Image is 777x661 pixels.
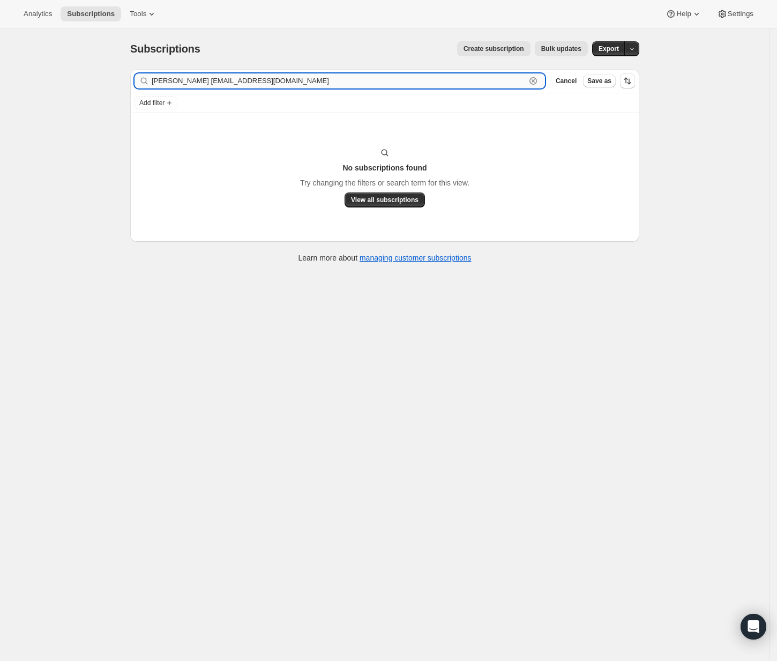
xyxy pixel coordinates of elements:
h3: No subscriptions found [342,162,427,173]
span: Tools [130,10,146,18]
button: Cancel [551,75,581,87]
button: Subscriptions [61,6,121,21]
span: Settings [728,10,753,18]
span: Cancel [556,77,577,85]
p: Try changing the filters or search term for this view. [300,177,469,188]
a: managing customer subscriptions [360,254,472,262]
button: Sort the results [620,73,635,88]
button: Bulk updates [535,41,588,56]
span: Subscriptions [130,43,200,55]
span: Create subscription [464,44,524,53]
p: Learn more about [298,252,472,263]
span: Subscriptions [67,10,115,18]
button: Export [592,41,625,56]
span: Help [676,10,691,18]
div: Open Intercom Messenger [741,614,766,640]
span: Save as [587,77,611,85]
span: View all subscriptions [351,196,419,204]
button: Add filter [135,96,177,109]
span: Analytics [24,10,52,18]
button: Save as [583,75,616,87]
input: Filter subscribers [152,73,526,88]
button: Create subscription [457,41,531,56]
span: Add filter [139,99,165,107]
button: Help [659,6,708,21]
span: Bulk updates [541,44,581,53]
button: Tools [123,6,163,21]
button: Settings [711,6,760,21]
button: View all subscriptions [345,192,425,207]
button: Clear [528,76,539,86]
button: Analytics [17,6,58,21]
span: Export [599,44,619,53]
